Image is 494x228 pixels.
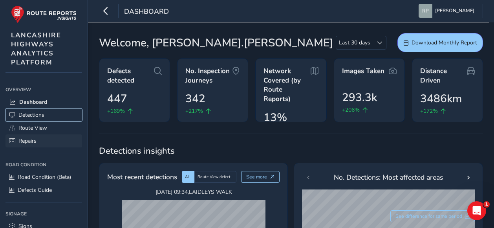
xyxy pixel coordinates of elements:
span: AI [185,174,189,180]
a: Repairs [5,134,82,147]
iframe: Intercom live chat [467,201,486,220]
span: Distance Driven [420,66,467,85]
span: Road Condition (Beta) [18,173,71,181]
span: 342 [185,90,205,107]
span: LANCASHIRE HIGHWAYS ANALYTICS PLATFORM [11,31,61,67]
div: Road Condition [5,159,82,171]
span: +172% [420,107,438,115]
span: No. Inspection Journeys [185,66,232,85]
a: Route View [5,121,82,134]
span: [DATE] 09:34 , LAIDLEYS WALK [122,188,265,196]
span: See difference for same period [395,213,462,219]
img: diamond-layout [419,4,432,18]
span: 3486km [420,90,462,107]
span: Welcome, [PERSON_NAME].[PERSON_NAME] [99,35,333,51]
span: Download Monthly Report [412,39,477,46]
span: Route View [18,124,47,132]
span: Repairs [18,137,37,145]
span: Most recent detections [107,172,177,182]
span: 1 [483,201,490,208]
a: Road Condition (Beta) [5,171,82,184]
span: [PERSON_NAME] [435,4,474,18]
a: Dashboard [5,96,82,108]
div: Signage [5,208,82,220]
span: Detections [18,111,44,119]
span: +217% [185,107,203,115]
span: No. Detections: Most affected areas [334,172,443,182]
span: +169% [107,107,125,115]
span: Defects Guide [18,186,52,194]
div: Overview [5,84,82,96]
span: Route View defect [198,174,231,180]
span: 447 [107,90,127,107]
span: +206% [342,106,360,114]
div: AI [182,171,194,183]
a: Defects Guide [5,184,82,197]
button: Download Monthly Report [397,33,483,52]
span: Detections insights [99,145,483,157]
button: See more [241,171,280,183]
span: 293.3k [342,89,377,106]
span: Last 30 days [336,36,373,49]
button: See difference for same period [390,210,475,222]
span: Dashboard [19,98,47,106]
img: rr logo [11,6,77,23]
span: Defects detected [107,66,154,85]
span: Images Taken [342,66,384,76]
span: 13% [263,109,287,126]
span: Network Covered (by Route Reports) [263,66,310,104]
span: See more [246,174,267,180]
span: Dashboard [124,7,169,18]
div: Route View defect [194,171,236,183]
a: Detections [5,108,82,121]
button: [PERSON_NAME] [419,4,477,18]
